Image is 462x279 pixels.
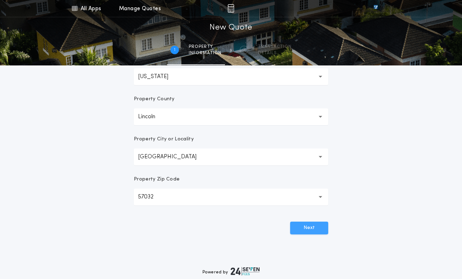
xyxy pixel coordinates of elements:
h1: New Quote [210,22,252,33]
button: 57032 [134,189,328,205]
p: 57032 [138,193,165,201]
span: Transaction [258,44,292,50]
p: [US_STATE] [138,72,180,81]
img: img [227,4,234,13]
button: Lincoln [134,108,328,125]
button: [GEOGRAPHIC_DATA] [134,148,328,165]
span: details [258,50,292,56]
p: Property Zip Code [134,176,180,183]
img: logo [231,267,260,275]
span: Property [189,44,221,50]
img: vs-icon [361,5,391,12]
h2: 1 [174,47,175,53]
p: Property County [134,96,175,103]
span: information [189,50,221,56]
button: [US_STATE] [134,68,328,85]
div: Powered by [202,267,260,275]
p: [GEOGRAPHIC_DATA] [138,153,208,161]
button: Next [290,222,328,234]
p: Lincoln [138,113,167,121]
h2: 2 [243,47,245,53]
p: Property City or Locality [134,136,194,143]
